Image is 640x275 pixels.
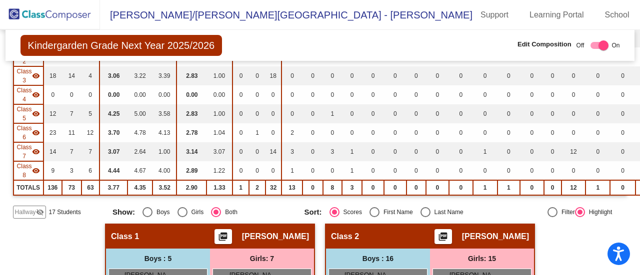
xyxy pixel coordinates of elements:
[17,143,32,161] span: Class 7
[43,66,62,85] td: 18
[406,66,426,85] td: 0
[362,66,384,85] td: 0
[342,104,362,123] td: 0
[520,161,544,180] td: 0
[384,123,406,142] td: 0
[323,142,342,161] td: 3
[242,232,309,242] span: [PERSON_NAME]
[249,180,265,195] td: 2
[406,85,426,104] td: 0
[232,161,249,180] td: 0
[473,66,497,85] td: 0
[362,104,384,123] td: 0
[49,208,81,217] span: 17 Students
[585,142,610,161] td: 0
[265,85,281,104] td: 0
[81,123,100,142] td: 12
[520,123,544,142] td: 0
[210,249,314,269] div: Girls: 7
[281,85,303,104] td: 0
[99,142,127,161] td: 3.07
[610,104,635,123] td: 0
[20,35,222,56] span: Kindergarden Grade Next Year 2025/2026
[100,7,472,23] span: [PERSON_NAME]/[PERSON_NAME][GEOGRAPHIC_DATA] - [PERSON_NAME]
[323,104,342,123] td: 1
[112,208,135,217] span: Show:
[610,123,635,142] td: 0
[127,123,152,142] td: 4.78
[127,161,152,180] td: 4.67
[232,142,249,161] td: 0
[206,104,232,123] td: 1.00
[62,123,81,142] td: 11
[99,85,127,104] td: 0.00
[32,91,40,99] mat-icon: visibility
[13,66,43,85] td: Corie Goulding - KinderAcademy A
[426,123,449,142] td: 0
[206,161,232,180] td: 1.22
[281,180,303,195] td: 13
[81,66,100,85] td: 4
[323,66,342,85] td: 0
[32,110,40,118] mat-icon: visibility
[449,180,473,195] td: 0
[610,85,635,104] td: 0
[520,142,544,161] td: 0
[430,249,534,269] div: Girls: 15
[302,142,322,161] td: 0
[152,66,176,85] td: 3.39
[249,66,265,85] td: 0
[362,123,384,142] td: 0
[585,66,610,85] td: 0
[449,123,473,142] td: 0
[176,104,206,123] td: 2.83
[232,66,249,85] td: 0
[497,123,520,142] td: 0
[561,142,586,161] td: 12
[17,67,32,85] span: Class 3
[99,161,127,180] td: 4.44
[81,104,100,123] td: 5
[561,161,586,180] td: 0
[497,85,520,104] td: 0
[610,161,635,180] td: 0
[43,104,62,123] td: 12
[561,123,586,142] td: 0
[426,180,449,195] td: 0
[152,104,176,123] td: 3.58
[127,104,152,123] td: 5.00
[249,104,265,123] td: 0
[127,142,152,161] td: 2.64
[265,104,281,123] td: 0
[362,180,384,195] td: 0
[497,66,520,85] td: 0
[62,85,81,104] td: 0
[561,104,586,123] td: 0
[265,123,281,142] td: 0
[281,66,303,85] td: 0
[127,180,152,195] td: 4.35
[206,123,232,142] td: 1.04
[449,161,473,180] td: 0
[176,180,206,195] td: 2.90
[472,7,516,23] a: Support
[497,104,520,123] td: 0
[406,180,426,195] td: 0
[176,85,206,104] td: 0.00
[232,180,249,195] td: 1
[176,142,206,161] td: 3.14
[111,232,139,242] span: Class 1
[302,123,322,142] td: 0
[99,123,127,142] td: 3.70
[43,161,62,180] td: 9
[81,180,100,195] td: 63
[81,161,100,180] td: 6
[152,208,170,217] div: Boys
[561,85,586,104] td: 0
[384,104,406,123] td: 0
[152,161,176,180] td: 4.00
[384,180,406,195] td: 0
[473,123,497,142] td: 0
[249,161,265,180] td: 0
[17,162,32,180] span: Class 8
